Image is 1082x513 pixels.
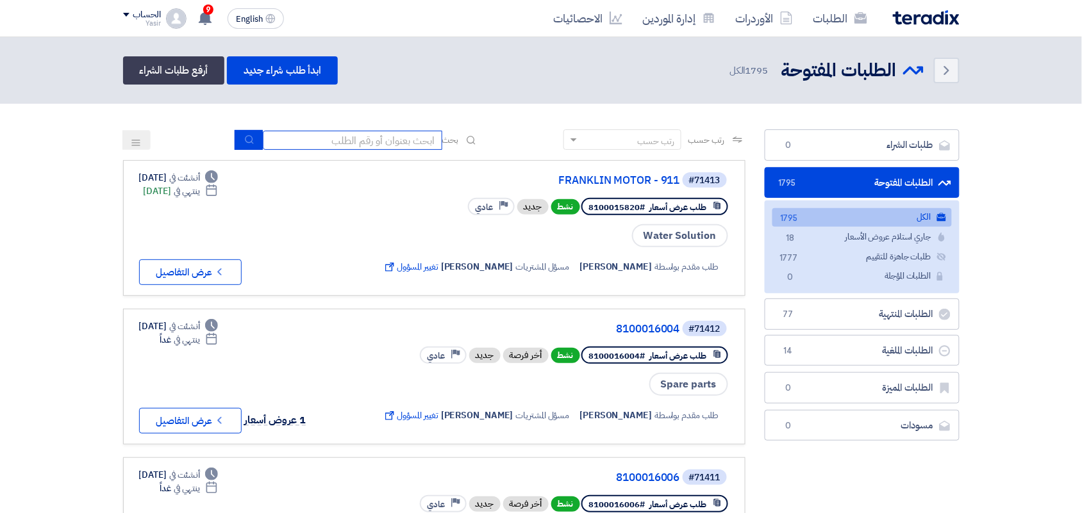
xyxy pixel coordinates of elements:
span: 9 [203,4,213,15]
span: أنشئت في [169,468,200,482]
span: 1777 [783,252,798,265]
span: [PERSON_NAME] [580,260,653,273]
a: 8100016006 [424,472,680,484]
span: 14 [781,345,796,357]
a: طلبات جاهزة للتقييم [772,248,952,266]
div: الحساب [133,10,161,20]
span: مسؤل المشتريات [516,409,570,422]
div: [DATE] [139,468,219,482]
a: مسودات0 [765,410,960,441]
span: 0 [781,139,796,152]
span: #8100015820 [589,201,645,213]
button: English [228,8,284,29]
a: الأوردرات [726,3,803,33]
span: [PERSON_NAME] [580,409,653,422]
div: Yasir [123,20,161,27]
span: طلب عرض أسعار [650,201,707,213]
div: #71411 [689,473,720,482]
span: عادي [476,201,494,213]
span: [PERSON_NAME] [441,409,513,422]
a: FRANKLIN MOTOR - 911 [424,175,680,186]
a: الطلبات المنتهية77 [765,298,960,330]
div: جديد [469,348,501,363]
span: أنشئت في [169,320,200,333]
span: بحث [442,133,459,147]
span: 0 [781,382,796,395]
span: 1 عروض أسعار [245,412,306,428]
span: 0 [781,419,796,432]
span: تغيير المسؤول [383,260,438,273]
span: ينتهي في [174,184,200,198]
span: عادي [428,350,445,362]
div: أخر فرصة [503,496,549,512]
span: الكل [729,63,770,78]
div: [DATE] [139,320,219,333]
span: نشط [551,348,580,363]
a: طلبات الشراء0 [765,129,960,161]
div: #71413 [689,176,720,185]
a: الكل [772,208,952,227]
span: نشط [551,199,580,215]
a: الطلبات [803,3,878,33]
span: Water Solution [632,224,728,247]
span: مسؤل المشتريات [516,260,570,273]
a: الطلبات الملغية14 [765,335,960,366]
button: عرض التفاصيل [139,259,242,285]
span: [PERSON_NAME] [441,260,513,273]
div: [DATE] [144,184,219,198]
a: أرفع طلبات الشراء [123,56,224,85]
span: 1795 [783,212,798,225]
span: طلب عرض أسعار [650,350,707,362]
span: 1795 [781,177,796,190]
span: English [236,15,263,24]
div: [DATE] [139,171,219,184]
a: الطلبات المميزة0 [765,372,960,403]
span: 0 [783,271,798,284]
img: Teradix logo [893,10,960,25]
div: غداً [160,482,218,495]
span: أنشئت في [169,171,200,184]
div: جديد [517,199,549,215]
span: تغيير المسؤول [383,409,438,422]
a: إدارة الموردين [633,3,726,33]
a: الاحصائيات [544,3,633,33]
div: رتب حسب [637,134,674,148]
div: #71412 [689,325,720,334]
span: ينتهي في [174,482,200,495]
span: 77 [781,308,796,321]
span: رتب حسب [688,133,724,147]
div: أخر فرصة [503,348,549,363]
span: ينتهي في [174,333,200,346]
a: الطلبات المؤجلة [772,267,952,286]
span: طلب مقدم بواسطة [654,260,719,273]
span: نشط [551,496,580,512]
a: جاري استلام عروض الأسعار [772,228,952,247]
h2: الطلبات المفتوحة [781,58,897,83]
span: #8100016004 [589,350,645,362]
button: عرض التفاصيل [139,408,242,434]
img: profile_test.png [166,8,187,29]
span: Spare parts [649,373,728,396]
span: 1795 [745,63,769,77]
a: ابدأ طلب شراء جديد [227,56,338,85]
a: الطلبات المفتوحة1795 [765,167,960,199]
span: #8100016006 [589,498,645,510]
span: 18 [783,232,798,245]
div: جديد [469,496,501,512]
span: طلب مقدم بواسطة [654,409,719,422]
span: عادي [428,498,445,510]
a: 8100016004 [424,323,680,335]
span: طلب عرض أسعار [650,498,707,510]
input: ابحث بعنوان أو رقم الطلب [263,131,442,150]
div: غداً [160,333,218,346]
